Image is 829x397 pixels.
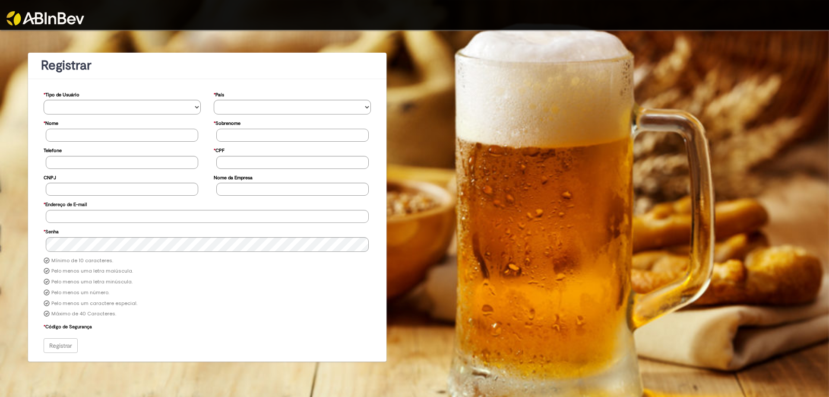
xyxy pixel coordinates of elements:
[214,116,240,129] label: Sobrenome
[214,143,225,156] label: CPF
[41,58,373,73] h1: Registrar
[44,88,79,100] label: Tipo de Usuário
[51,311,116,318] label: Máximo de 40 Caracteres.
[44,197,87,210] label: Endereço de E-mail
[214,171,253,183] label: Nome da Empresa
[44,320,92,332] label: Código de Segurança
[51,300,137,307] label: Pelo menos um caractere especial.
[44,225,59,237] label: Senha
[44,143,62,156] label: Telefone
[44,171,56,183] label: CNPJ
[51,289,109,296] label: Pelo menos um número.
[6,11,84,25] img: ABInbev-white.png
[51,279,133,286] label: Pelo menos uma letra minúscula.
[44,116,58,129] label: Nome
[51,257,113,264] label: Mínimo de 10 caracteres.
[51,268,133,275] label: Pelo menos uma letra maiúscula.
[214,88,224,100] label: País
